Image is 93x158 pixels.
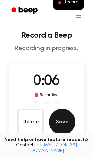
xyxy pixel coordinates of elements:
span: Contact us [4,143,89,154]
button: Delete Audio Record [17,109,44,135]
button: Open menu [71,10,86,25]
span: 0:06 [33,74,59,88]
a: Beep [7,4,44,17]
button: Save Audio Record [49,109,75,135]
a: [EMAIL_ADDRESS][DOMAIN_NAME] [29,143,77,153]
h1: Record a Beep [5,31,88,39]
p: Recording in progress. [5,45,88,53]
div: Recording [33,92,60,98]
